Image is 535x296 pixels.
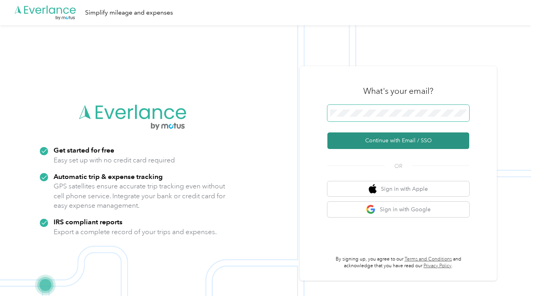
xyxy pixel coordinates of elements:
[405,256,452,262] a: Terms and Conditions
[85,8,173,18] div: Simplify mileage and expenses
[54,172,163,181] strong: Automatic trip & expense tracking
[54,181,226,210] p: GPS satellites ensure accurate trip tracking even without cell phone service. Integrate your bank...
[385,162,412,170] span: OR
[54,146,114,154] strong: Get started for free
[369,184,377,194] img: apple logo
[54,155,175,165] p: Easy set up with no credit card required
[363,86,433,97] h3: What's your email?
[327,132,469,149] button: Continue with Email / SSO
[327,202,469,217] button: google logoSign in with Google
[327,256,469,270] p: By signing up, you agree to our and acknowledge that you have read our .
[54,227,217,237] p: Export a complete record of your trips and expenses.
[54,218,123,226] strong: IRS compliant reports
[424,263,451,269] a: Privacy Policy
[366,205,376,214] img: google logo
[327,181,469,197] button: apple logoSign in with Apple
